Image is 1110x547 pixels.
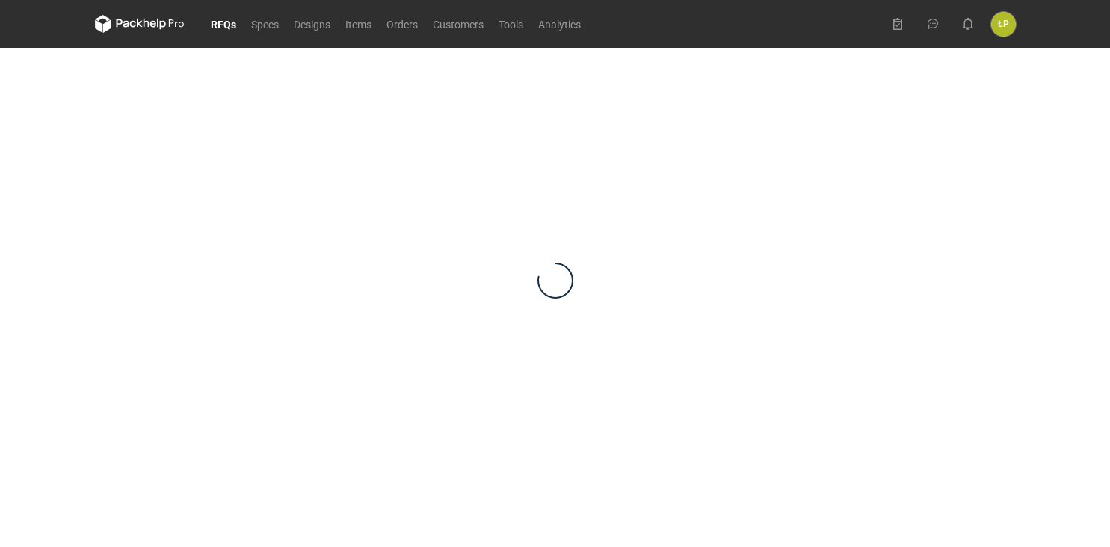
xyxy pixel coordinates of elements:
div: Łukasz Postawa [991,12,1016,37]
a: Orders [379,15,425,33]
a: Designs [286,15,338,33]
a: Tools [491,15,531,33]
a: Specs [244,15,286,33]
svg: Packhelp Pro [95,15,185,33]
button: ŁP [991,12,1016,37]
a: Analytics [531,15,588,33]
a: Items [338,15,379,33]
a: RFQs [203,15,244,33]
a: Customers [425,15,491,33]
